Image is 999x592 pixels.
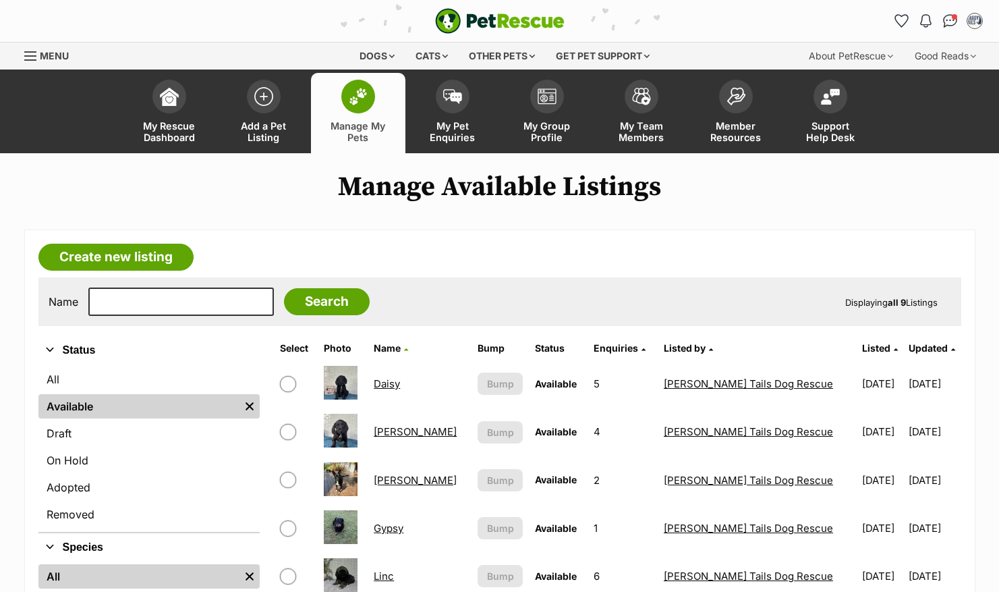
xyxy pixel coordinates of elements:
a: Adopted [38,475,260,500]
a: Linc [374,570,394,583]
span: Available [535,378,577,389]
button: Status [38,342,260,359]
td: [DATE] [909,505,959,551]
span: My Rescue Dashboard [139,120,200,143]
a: Remove filter [239,564,260,589]
img: Ruth Christodoulou profile pic [968,14,981,28]
img: logo-e224e6f780fb5917bec1dbf3a21bbac754714ae5b6737aabdf751b685950b380.svg [435,8,565,34]
td: [DATE] [857,360,907,407]
img: group-profile-icon-3fa3cf56718a62981997c0bc7e787c4b2cf8bcc04b72c1350f741eb67cf2f40e.svg [538,88,556,105]
span: My Group Profile [517,120,577,143]
button: Bump [478,565,523,587]
div: Get pet support [546,43,659,70]
td: [DATE] [857,408,907,455]
span: Member Resources [706,120,766,143]
img: dashboard-icon-eb2f2d2d3e046f16d808141f083e7271f6b2e854fb5c12c21221c1fb7104beca.svg [160,87,179,106]
span: Name [374,342,401,354]
a: PetRescue [435,8,565,34]
span: Bump [487,569,514,583]
a: On Hold [38,448,260,473]
span: Add a Pet Listing [233,120,294,143]
ul: Account quick links [891,10,986,32]
td: 4 [588,408,657,455]
img: team-members-icon-5396bd8760b3fe7c0b43da4ab00e1e3bb1a5d9ba89233759b79545d2d3fc5d0d.svg [632,88,651,105]
a: Available [38,394,239,419]
a: My Group Profile [500,73,594,153]
a: Updated [909,342,955,354]
th: Bump [472,338,528,359]
button: Species [38,539,260,556]
span: My Pet Enquiries [422,120,483,143]
span: Bump [487,377,514,391]
a: [PERSON_NAME] [374,474,457,487]
span: Available [535,522,577,534]
td: 1 [588,505,657,551]
a: Draft [38,421,260,446]
th: Photo [318,338,367,359]
a: Listed by [664,342,713,354]
span: Updated [909,342,948,354]
a: Add a Pet Listing [217,73,311,153]
button: Bump [478,517,523,539]
td: 5 [588,360,657,407]
a: [PERSON_NAME] Tails Dog Rescue [664,425,833,438]
a: All [38,564,239,589]
a: [PERSON_NAME] Tails Dog Rescue [664,474,833,487]
span: Listed [862,342,890,354]
button: My account [964,10,986,32]
a: [PERSON_NAME] Tails Dog Rescue [664,522,833,535]
a: Daisy [374,377,400,390]
a: Support Help Desk [783,73,878,153]
a: Favourites [891,10,913,32]
a: [PERSON_NAME] Tails Dog Rescue [664,377,833,390]
span: Displaying Listings [845,297,938,308]
span: Listed by [664,342,706,354]
span: translation missing: en.admin.listings.index.attributes.enquiries [594,342,638,354]
img: member-resources-icon-8e73f808a243e03378d46382f2149f9095a855e16c252ad45f914b54edf8863c.svg [726,87,745,105]
td: [DATE] [909,360,959,407]
td: [DATE] [909,408,959,455]
div: Good Reads [905,43,986,70]
div: Dogs [350,43,404,70]
span: Manage My Pets [328,120,389,143]
img: chat-41dd97257d64d25036548639549fe6c8038ab92f7586957e7f3b1b290dea8141.svg [943,14,957,28]
th: Status [530,338,587,359]
label: Name [49,296,78,308]
div: Status [38,365,260,532]
a: Create new listing [38,244,194,271]
td: 2 [588,457,657,504]
img: pet-enquiries-icon-7e3ad2cf08bfb03b45e93fb7055b45f3efa6380592205ae92323e6603595dc1f.svg [443,89,462,104]
img: manage-my-pets-icon-02211641906a0b7f246fdf0571729dbe1e7629f14944591b6c1af311fb30b64b.svg [349,88,368,105]
a: Conversations [940,10,961,32]
a: Menu [24,43,78,67]
div: About PetRescue [799,43,903,70]
th: Select [275,338,317,359]
a: Gypsy [374,522,403,535]
span: My Team Members [611,120,672,143]
span: Bump [487,473,514,487]
a: Removed [38,502,260,527]
input: Search [284,288,370,315]
a: My Team Members [594,73,689,153]
img: notifications-46538b983faf8c2785f20acdc204bb7945ddae34d4c08c2a6579f10ce5e182be.svg [920,14,931,28]
img: add-pet-listing-icon-0afa8454b4691262ce3f59096e99ab1cd57d4a30225e0717b998d2c9b9846f56.svg [254,87,273,106]
a: [PERSON_NAME] [374,425,457,438]
span: Support Help Desk [800,120,861,143]
button: Bump [478,373,523,395]
strong: all 9 [888,297,906,308]
td: [DATE] [857,505,907,551]
span: Available [535,474,577,485]
div: Other pets [459,43,544,70]
a: Enquiries [594,342,646,354]
span: Available [535,426,577,437]
a: [PERSON_NAME] Tails Dog Rescue [664,570,833,583]
button: Notifications [915,10,937,32]
span: Menu [40,50,69,61]
a: Manage My Pets [311,73,405,153]
button: Bump [478,469,523,491]
a: Listed [862,342,898,354]
td: [DATE] [909,457,959,504]
button: Bump [478,421,523,443]
img: help-desk-icon-fdf02630f3aa405de69fd3d07c3f3aa587a6932b1a1747fa1d2bba05be0121f9.svg [821,88,840,105]
span: Bump [487,425,514,439]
